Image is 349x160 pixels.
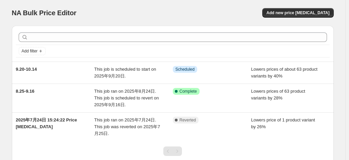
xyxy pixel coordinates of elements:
span: 8.25-9.16 [16,89,35,94]
span: 2025年7月24日 15:24:22 Price [MEDICAL_DATA] [16,117,77,129]
span: NA Bulk Price Editor [12,9,77,17]
span: Add new price [MEDICAL_DATA] [266,10,329,16]
span: This job is scheduled to start on 2025年9月20日. [94,67,156,78]
span: Lowers prices of about 63 product variants by 40% [251,67,317,78]
button: Add filter [19,47,46,55]
span: 9.20-10.14 [16,67,37,72]
span: Lowers prices of 63 product variants by 28% [251,89,305,100]
span: This job ran on 2025年7月24日. This job was reverted on 2025年7月25日. [94,117,160,136]
span: Reverted [180,117,196,123]
span: Complete [180,89,197,94]
span: Add filter [22,48,38,54]
span: Scheduled [176,67,195,72]
span: This job ran on 2025年8月24日. This job is scheduled to revert on 2025年9月16日. [94,89,159,107]
span: Lowers price of 1 product variant by 26% [251,117,315,129]
button: Add new price [MEDICAL_DATA] [262,8,333,18]
nav: Pagination [163,146,182,156]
